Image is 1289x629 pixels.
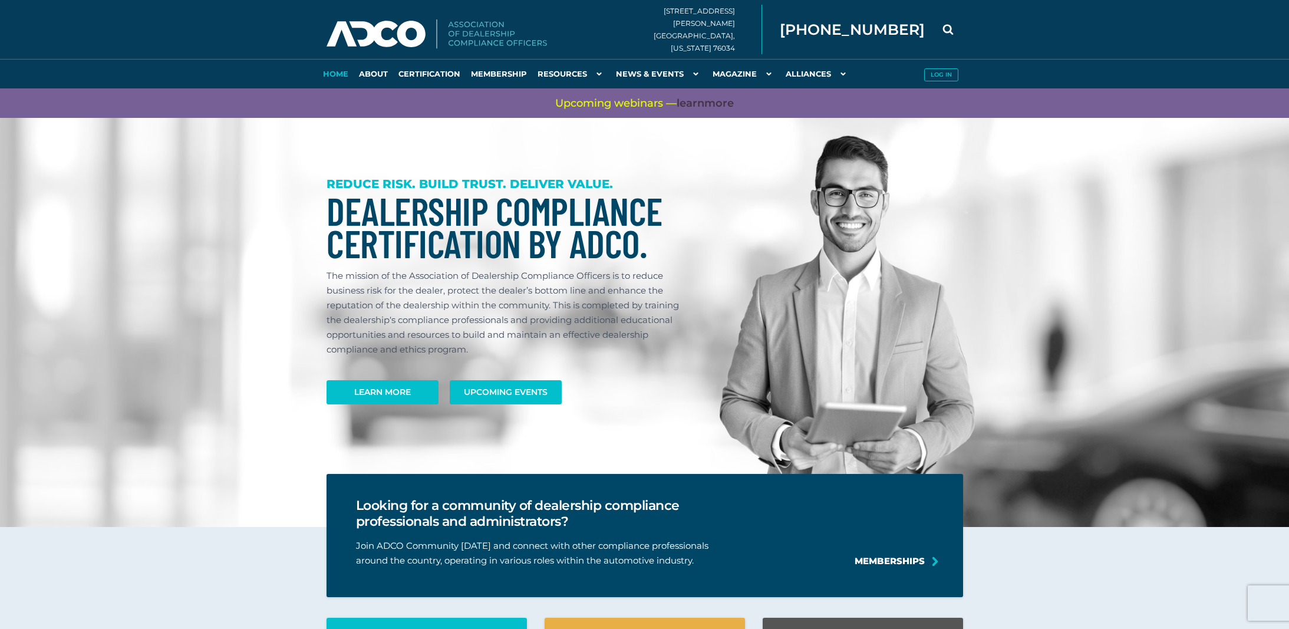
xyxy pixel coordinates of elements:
[327,195,691,259] h1: Dealership Compliance Certification by ADCO.
[327,19,547,49] img: Association of Dealership Compliance Officers logo
[327,268,691,357] p: The mission of the Association of Dealership Compliance Officers is to reduce business risk for t...
[393,59,466,88] a: Certification
[780,59,855,88] a: Alliances
[780,22,925,37] span: [PHONE_NUMBER]
[327,380,439,404] a: Learn More
[450,380,562,404] a: Upcoming Events
[356,538,751,568] p: Join ADCO Community [DATE] and connect with other compliance professionals around the country, op...
[327,177,691,192] h3: REDUCE RISK. BUILD TRUST. DELIVER VALUE.
[855,554,925,568] a: Memberships
[611,59,707,88] a: News & Events
[555,96,734,111] span: Upcoming webinars —
[924,68,958,81] button: Log in
[720,136,975,497] img: Dealership Compliance Professional
[919,59,963,88] a: Log in
[707,59,780,88] a: Magazine
[532,59,611,88] a: Resources
[654,5,762,54] div: [STREET_ADDRESS][PERSON_NAME] [GEOGRAPHIC_DATA], [US_STATE] 76034
[466,59,532,88] a: Membership
[677,97,704,110] span: learn
[354,59,393,88] a: About
[318,59,354,88] a: Home
[677,96,734,111] a: learnmore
